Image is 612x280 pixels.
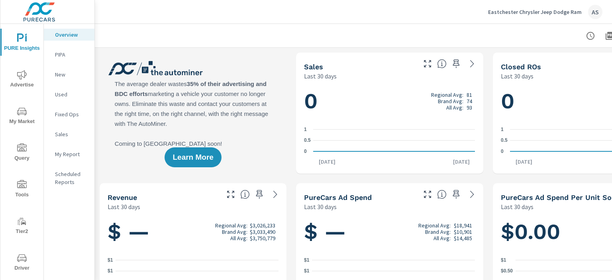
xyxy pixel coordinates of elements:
[421,57,434,70] button: Make Fullscreen
[501,149,504,154] text: 0
[3,143,41,163] span: Query
[215,222,247,229] p: Regional Avg:
[108,193,137,202] h5: Revenue
[437,190,447,199] span: Total cost of media for all PureCars channels for the selected dealership group over the selected...
[454,235,472,241] p: $14,485
[304,88,475,115] h1: 0
[165,147,221,167] button: Learn More
[418,222,451,229] p: Regional Avg:
[433,235,451,241] p: All Avg:
[3,70,41,90] span: Advertise
[588,5,602,19] div: AS
[447,158,475,166] p: [DATE]
[501,71,534,81] p: Last 30 days
[501,268,513,274] text: $0.50
[466,57,479,70] a: See more details in report
[467,104,472,111] p: 93
[55,110,88,118] p: Fixed Ops
[55,51,88,59] p: PIPA
[44,168,94,188] div: Scheduled Reports
[488,8,582,16] p: Eastchester Chrysler Jeep Dodge Ram
[450,57,463,70] span: Save this to your personalized report
[304,257,310,263] text: $1
[44,69,94,80] div: New
[501,257,506,263] text: $1
[173,154,213,161] span: Learn More
[501,138,508,143] text: 0.5
[450,188,463,201] span: Save this to your personalized report
[108,202,140,211] p: Last 30 days
[222,229,247,235] p: Brand Avg:
[501,202,534,211] p: Last 30 days
[108,257,113,263] text: $1
[108,268,113,274] text: $1
[446,104,463,111] p: All Avg:
[304,268,310,274] text: $1
[3,180,41,200] span: Tools
[250,235,275,241] p: $3,750,779
[44,29,94,41] div: Overview
[55,150,88,158] p: My Report
[253,188,266,201] span: Save this to your personalized report
[313,158,341,166] p: [DATE]
[438,98,463,104] p: Brand Avg:
[55,170,88,186] p: Scheduled Reports
[44,148,94,160] div: My Report
[304,138,311,143] text: 0.5
[501,127,504,132] text: 1
[240,190,250,199] span: Total sales revenue over the selected date range. [Source: This data is sourced from the dealer’s...
[269,188,282,201] a: See more details in report
[421,188,434,201] button: Make Fullscreen
[304,193,372,202] h5: PureCars Ad Spend
[454,229,472,235] p: $10,901
[250,222,275,229] p: $3,026,233
[304,202,337,211] p: Last 30 days
[44,108,94,120] div: Fixed Ops
[510,158,538,166] p: [DATE]
[3,107,41,126] span: My Market
[466,188,479,201] a: See more details in report
[3,217,41,236] span: Tier2
[224,188,237,201] button: Make Fullscreen
[304,71,337,81] p: Last 30 days
[501,63,541,71] h5: Closed ROs
[431,92,463,98] p: Regional Avg:
[108,218,279,245] h1: $ —
[304,149,307,154] text: 0
[454,222,472,229] p: $18,941
[3,33,41,53] span: PURE Insights
[3,253,41,273] span: Driver
[304,218,475,245] h1: $ —
[44,88,94,100] div: Used
[304,63,323,71] h5: Sales
[467,92,472,98] p: 81
[55,70,88,78] p: New
[304,127,307,132] text: 1
[437,59,447,69] span: Number of vehicles sold by the dealership over the selected date range. [Source: This data is sou...
[230,235,247,241] p: All Avg:
[55,31,88,39] p: Overview
[44,49,94,61] div: PIPA
[425,229,451,235] p: Brand Avg:
[55,90,88,98] p: Used
[467,98,472,104] p: 74
[250,229,275,235] p: $3,033,490
[55,130,88,138] p: Sales
[44,128,94,140] div: Sales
